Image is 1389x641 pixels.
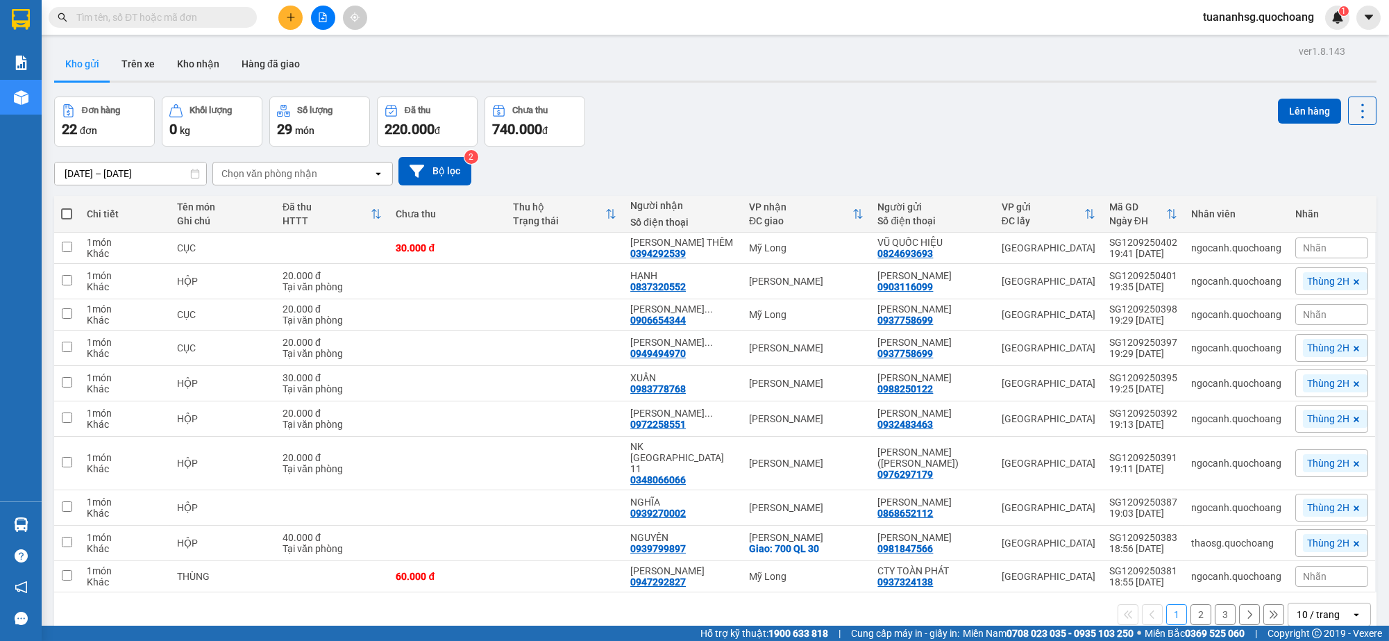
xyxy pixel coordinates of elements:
[1109,303,1177,315] div: SG1209250398
[54,97,155,147] button: Đơn hàng22đơn
[1190,604,1211,625] button: 2
[1303,309,1327,320] span: Nhãn
[1109,201,1166,213] div: Mã GD
[1109,408,1177,419] div: SG1209250392
[749,413,864,424] div: [PERSON_NAME]
[396,208,499,219] div: Chưa thu
[350,13,360,22] span: aim
[1002,342,1095,353] div: [GEOGRAPHIC_DATA]
[177,215,269,226] div: Ghi chú
[705,303,713,315] span: ...
[1109,337,1177,348] div: SG1209250397
[55,163,206,185] input: Select a date range.
[1356,6,1381,30] button: caret-down
[1191,309,1281,320] div: ngocanh.quochoang
[1295,208,1368,219] div: Nhãn
[283,348,382,359] div: Tại văn phòng
[177,242,269,253] div: CỤC
[877,372,987,383] div: DƯƠNG QUANG NAM
[1002,215,1084,226] div: ĐC lấy
[1278,99,1341,124] button: Lên hàng
[705,408,713,419] span: ...
[177,201,269,213] div: Tên món
[630,217,735,228] div: Số điện thoại
[1191,378,1281,389] div: ngocanh.quochoang
[1109,419,1177,430] div: 19:13 [DATE]
[877,383,933,394] div: 0988250122
[749,309,864,320] div: Mỹ Long
[877,419,933,430] div: 0932483463
[1002,201,1084,213] div: VP gửi
[749,378,864,389] div: [PERSON_NAME]
[877,576,933,588] div: 0937324138
[630,281,686,292] div: 0837320552
[87,565,163,576] div: 1 món
[630,474,686,485] div: 0348066066
[1109,532,1177,543] div: SG1209250383
[851,626,959,641] span: Cung cấp máy in - giấy in:
[630,419,686,430] div: 0972258551
[80,125,97,136] span: đơn
[877,565,987,576] div: CTY TOÀN PHÁT
[749,276,864,287] div: [PERSON_NAME]
[396,571,499,582] div: 60.000 đ
[177,276,269,287] div: HỘP
[283,315,382,326] div: Tại văn phòng
[1002,242,1095,253] div: [GEOGRAPHIC_DATA]
[277,121,292,138] span: 29
[1307,377,1349,390] span: Thùng 2H
[405,106,430,115] div: Đã thu
[749,201,852,213] div: VP nhận
[385,121,435,138] span: 220.000
[877,281,933,292] div: 0903116099
[492,121,542,138] span: 740.000
[283,201,371,213] div: Đã thu
[15,612,28,625] span: message
[87,383,163,394] div: Khác
[180,125,190,136] span: kg
[87,248,163,259] div: Khác
[87,237,163,248] div: 1 món
[749,543,864,554] div: Giao: 700 QL 30
[1109,237,1177,248] div: SG1209250402
[877,303,987,315] div: NGÔ THÀNH LONG
[87,372,163,383] div: 1 món
[297,106,332,115] div: Số lượng
[1109,497,1177,508] div: SG1209250387
[630,200,735,211] div: Người nhận
[1303,571,1327,582] span: Nhãn
[12,9,30,30] img: logo-vxr
[283,532,382,543] div: 40.000 đ
[177,309,269,320] div: CỤC
[1002,413,1095,424] div: [GEOGRAPHIC_DATA]
[877,201,987,213] div: Người gửi
[76,10,240,25] input: Tìm tên, số ĐT hoặc mã đơn
[283,281,382,292] div: Tại văn phòng
[1109,452,1177,463] div: SG1209250391
[839,626,841,641] span: |
[87,532,163,543] div: 1 món
[1109,315,1177,326] div: 19:29 [DATE]
[177,458,269,469] div: HỘP
[1307,501,1349,514] span: Thùng 2H
[283,337,382,348] div: 20.000 đ
[190,106,232,115] div: Khối lượng
[963,626,1134,641] span: Miền Nam
[1109,383,1177,394] div: 19:25 [DATE]
[221,167,317,181] div: Chọn văn phòng nhận
[278,6,303,30] button: plus
[877,215,987,226] div: Số điện thoại
[630,543,686,554] div: 0939799897
[283,543,382,554] div: Tại văn phòng
[14,517,28,532] img: warehouse-icon
[1002,276,1095,287] div: [GEOGRAPHIC_DATA]
[877,270,987,281] div: NGUYỄN NGỌC THẢO VY
[283,383,382,394] div: Tại văn phòng
[1002,458,1095,469] div: [GEOGRAPHIC_DATA]
[1192,8,1325,26] span: tuananhsg.quochoang
[166,47,230,81] button: Kho nhận
[749,571,864,582] div: Mỹ Long
[1299,44,1345,59] div: ver 1.8.143
[877,532,987,543] div: HUỲNH THANH HẢI
[1307,275,1349,288] span: Thùng 2H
